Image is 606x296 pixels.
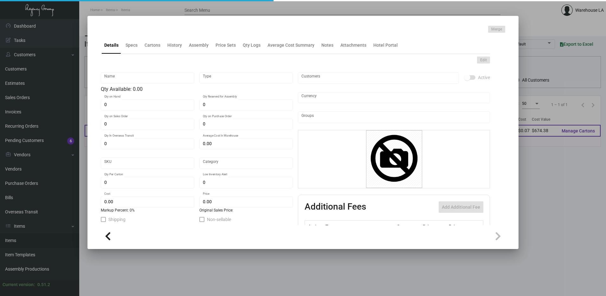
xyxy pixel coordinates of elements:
div: Attachments [340,42,366,49]
div: Average Cost Summary [268,42,314,49]
th: Price [421,221,447,232]
span: Add Additional Fee [442,205,480,210]
h2: Additional Fees [305,201,366,213]
th: Cost [395,221,421,232]
div: History [167,42,182,49]
div: 0.51.2 [37,281,50,288]
div: Price Sets [216,42,236,49]
th: Price type [447,221,476,232]
div: Assembly [189,42,209,49]
div: Notes [321,42,333,49]
span: Shipping [108,216,126,223]
button: Merge [488,26,505,33]
div: Details [104,42,119,49]
div: Qty Available: 0.00 [101,85,293,93]
input: Add new.. [301,115,487,120]
th: Type [324,221,395,232]
th: Active [305,221,324,232]
div: Cartons [145,42,160,49]
span: Non-sellable [207,216,231,223]
div: Hotel Portal [373,42,398,49]
span: Edit [480,57,487,63]
div: Current version: [3,281,35,288]
span: Active [478,74,490,81]
div: Qty Logs [243,42,261,49]
input: Add new.. [301,76,456,81]
div: Specs [126,42,138,49]
button: Add Additional Fee [439,201,483,213]
button: Edit [477,57,490,64]
span: Merge [491,27,502,32]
